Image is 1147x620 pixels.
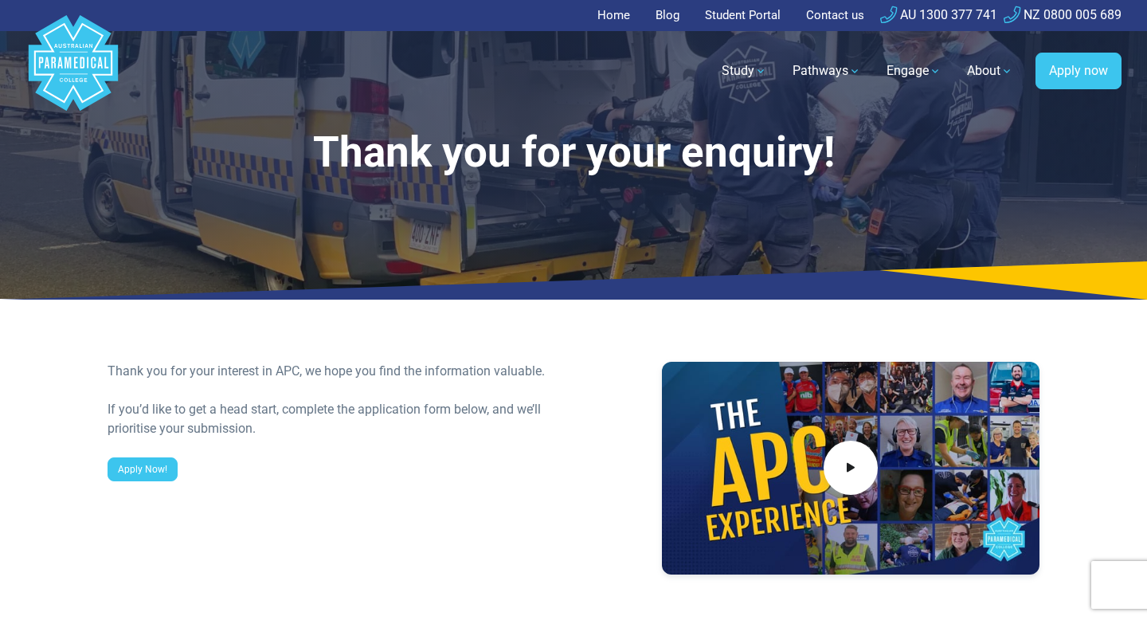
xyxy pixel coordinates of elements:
div: If you’d like to get a head start, complete the application form below, and we’ll prioritise your... [108,400,564,438]
a: About [957,49,1023,93]
a: Apply now [1035,53,1122,89]
a: Pathways [783,49,871,93]
div: Thank you for your interest in APC, we hope you find the information valuable. [108,362,564,381]
a: AU 1300 377 741 [880,7,997,22]
a: NZ 0800 005 689 [1004,7,1122,22]
a: Engage [877,49,951,93]
h1: Thank you for your enquiry! [108,128,1039,178]
a: Study [712,49,777,93]
a: Apply Now! [108,457,178,481]
a: Australian Paramedical College [25,31,121,112]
